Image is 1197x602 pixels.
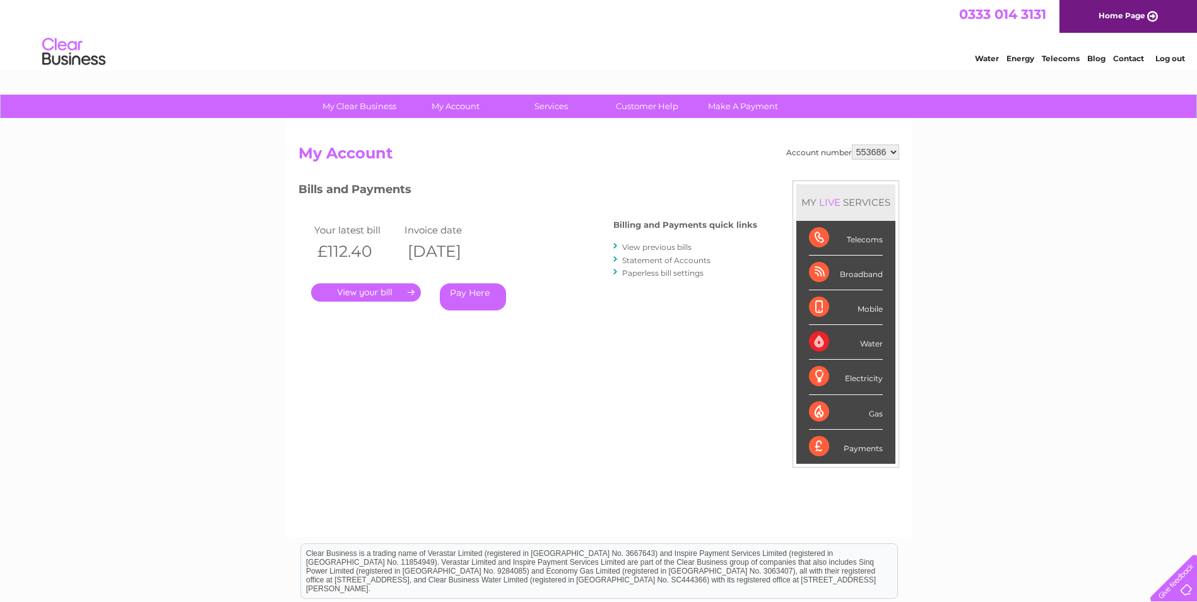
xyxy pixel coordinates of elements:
[1042,54,1080,63] a: Telecoms
[499,95,603,118] a: Services
[298,180,757,203] h3: Bills and Payments
[809,395,883,430] div: Gas
[311,239,402,264] th: £112.40
[809,325,883,360] div: Water
[311,283,421,302] a: .
[809,290,883,325] div: Mobile
[809,256,883,290] div: Broadband
[809,430,883,464] div: Payments
[975,54,999,63] a: Water
[622,242,692,252] a: View previous bills
[307,95,411,118] a: My Clear Business
[440,283,506,310] a: Pay Here
[613,220,757,230] h4: Billing and Payments quick links
[1155,54,1185,63] a: Log out
[809,221,883,256] div: Telecoms
[1113,54,1144,63] a: Contact
[311,221,402,239] td: Your latest bill
[42,33,106,71] img: logo.png
[796,184,895,220] div: MY SERVICES
[401,239,492,264] th: [DATE]
[622,256,711,265] a: Statement of Accounts
[809,360,883,394] div: Electricity
[959,6,1046,22] a: 0333 014 3131
[1006,54,1034,63] a: Energy
[817,196,843,208] div: LIVE
[786,145,899,160] div: Account number
[401,221,492,239] td: Invoice date
[1087,54,1106,63] a: Blog
[595,95,699,118] a: Customer Help
[403,95,507,118] a: My Account
[301,7,897,61] div: Clear Business is a trading name of Verastar Limited (registered in [GEOGRAPHIC_DATA] No. 3667643...
[691,95,795,118] a: Make A Payment
[622,268,704,278] a: Paperless bill settings
[298,145,899,168] h2: My Account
